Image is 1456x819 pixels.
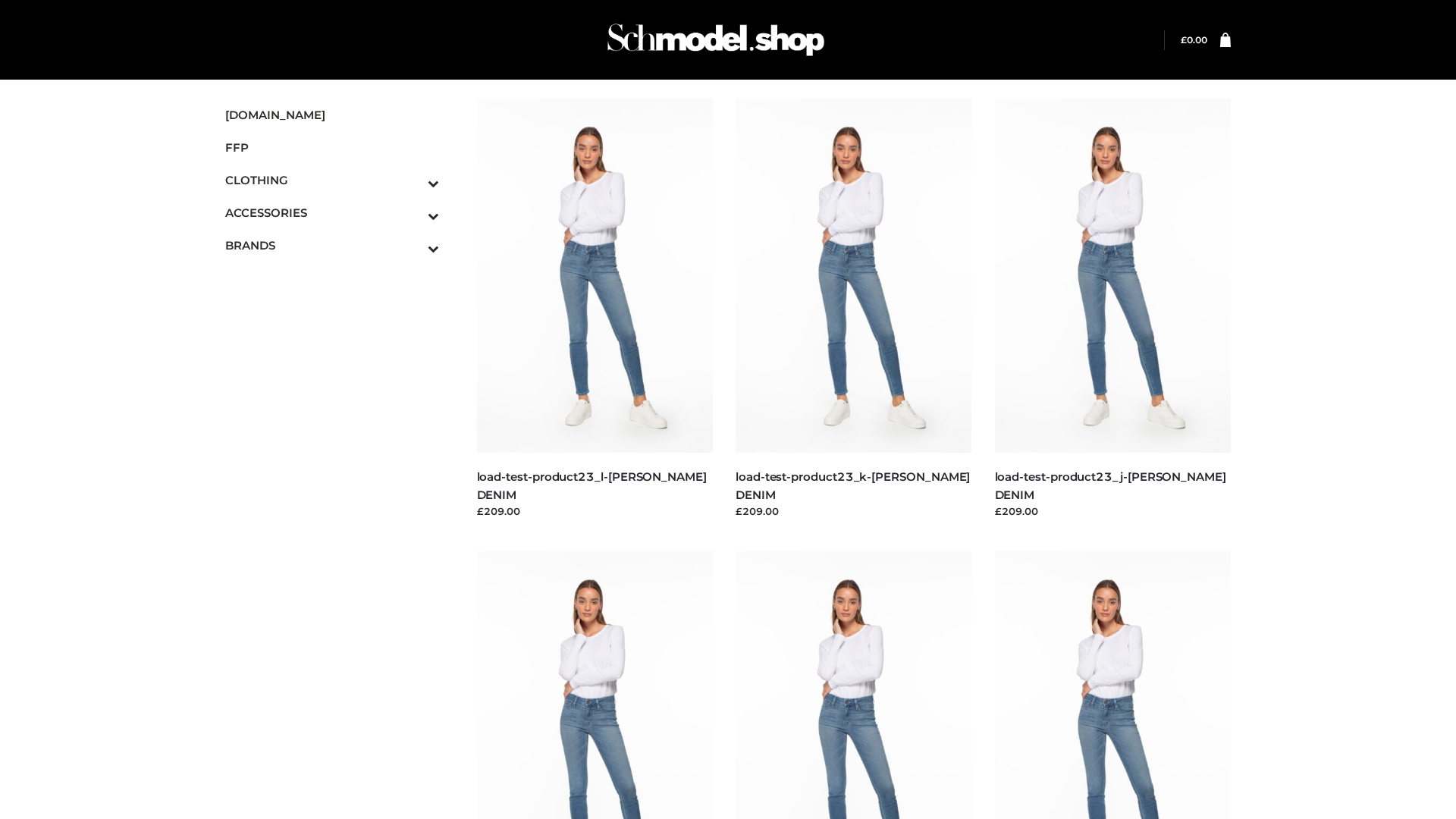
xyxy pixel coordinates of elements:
a: CLOTHINGToggle Submenu [225,164,439,196]
button: Toggle Submenu [386,196,439,229]
a: load-test-product23_j-[PERSON_NAME] DENIM [995,469,1226,501]
span: ACCESSORIES [225,204,439,221]
button: Toggle Submenu [386,164,439,196]
span: FFP [225,139,439,156]
span: [DOMAIN_NAME] [225,106,439,124]
span: CLOTHING [225,171,439,189]
div: £209.00 [736,504,972,519]
a: BRANDSToggle Submenu [225,229,439,262]
div: £209.00 [477,504,714,519]
button: Toggle Submenu [386,229,439,262]
a: [DOMAIN_NAME] [225,99,439,131]
span: BRANDS [225,237,439,254]
span: £ [1181,34,1187,45]
a: load-test-product23_l-[PERSON_NAME] DENIM [477,469,707,501]
a: ACCESSORIESToggle Submenu [225,196,439,229]
bdi: 0.00 [1181,34,1207,45]
div: £209.00 [995,504,1232,519]
a: load-test-product23_k-[PERSON_NAME] DENIM [736,469,970,501]
a: FFP [225,131,439,164]
img: Schmodel Admin 964 [602,10,830,70]
a: £0.00 [1181,34,1207,45]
